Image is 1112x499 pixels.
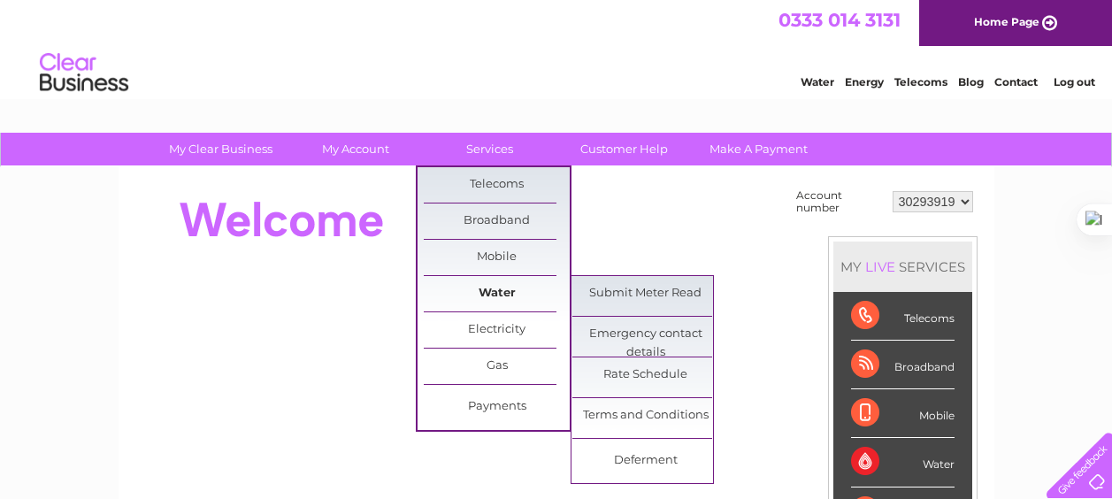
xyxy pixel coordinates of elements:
[424,167,570,203] a: Telecoms
[572,398,718,434] a: Terms and Conditions
[424,276,570,311] a: Water
[148,133,294,165] a: My Clear Business
[994,75,1038,88] a: Contact
[686,133,832,165] a: Make A Payment
[424,389,570,425] a: Payments
[424,240,570,275] a: Mobile
[139,10,975,86] div: Clear Business is a trading name of Verastar Limited (registered in [GEOGRAPHIC_DATA] No. 3667643...
[417,133,563,165] a: Services
[862,258,899,275] div: LIVE
[551,133,697,165] a: Customer Help
[424,203,570,239] a: Broadband
[894,75,947,88] a: Telecoms
[778,9,901,31] a: 0333 014 3131
[39,46,129,100] img: logo.png
[1054,75,1095,88] a: Log out
[792,185,888,219] td: Account number
[851,292,955,341] div: Telecoms
[851,389,955,438] div: Mobile
[424,349,570,384] a: Gas
[958,75,984,88] a: Blog
[845,75,884,88] a: Energy
[572,317,718,352] a: Emergency contact details
[801,75,834,88] a: Water
[572,443,718,479] a: Deferment
[282,133,428,165] a: My Account
[833,242,972,292] div: MY SERVICES
[424,312,570,348] a: Electricity
[572,276,718,311] a: Submit Meter Read
[851,438,955,487] div: Water
[851,341,955,389] div: Broadband
[572,357,718,393] a: Rate Schedule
